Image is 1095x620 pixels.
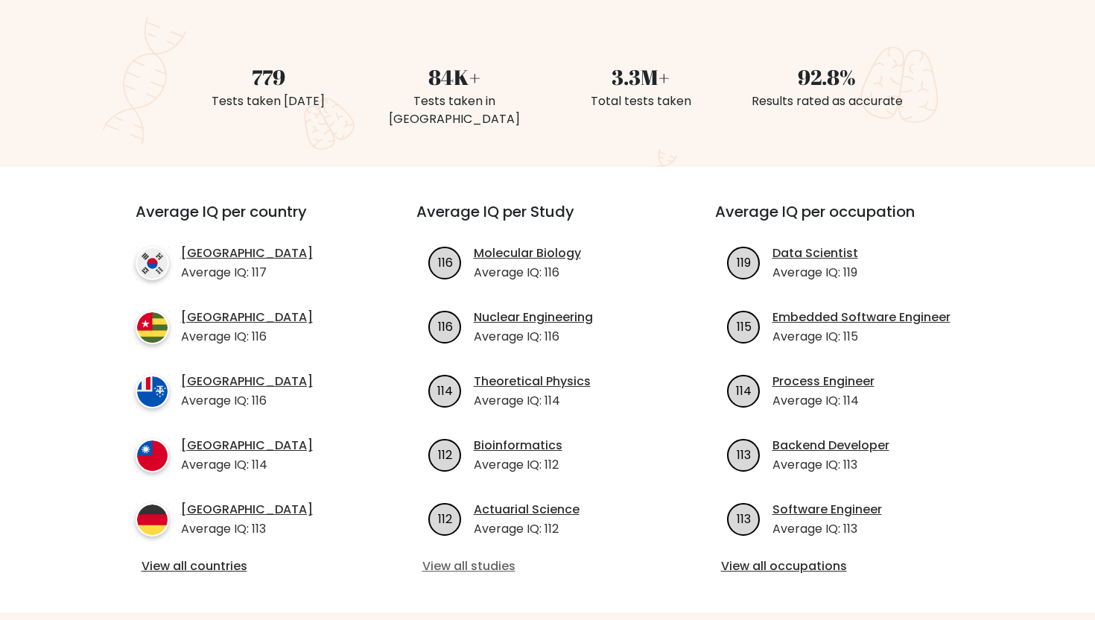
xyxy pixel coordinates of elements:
[556,92,725,110] div: Total tests taken
[181,309,313,326] a: [GEOGRAPHIC_DATA]
[474,264,581,282] p: Average IQ: 116
[772,264,858,282] p: Average IQ: 119
[437,382,453,399] text: 114
[737,510,751,527] text: 113
[181,520,313,538] p: Average IQ: 113
[772,328,950,346] p: Average IQ: 115
[438,446,452,463] text: 112
[556,61,725,92] div: 3.3M+
[474,309,593,326] a: Nuclear Engineering
[737,446,751,463] text: 113
[136,203,363,238] h3: Average IQ per country
[736,382,752,399] text: 114
[474,392,591,410] p: Average IQ: 114
[181,244,313,262] a: [GEOGRAPHIC_DATA]
[370,61,539,92] div: 84K+
[737,253,751,271] text: 119
[184,61,352,92] div: 779
[772,456,889,474] p: Average IQ: 113
[136,311,169,344] img: country
[181,373,313,390] a: [GEOGRAPHIC_DATA]
[474,437,562,455] a: Bioinformatics
[181,264,313,282] p: Average IQ: 117
[181,456,313,474] p: Average IQ: 114
[136,247,169,280] img: country
[184,92,352,110] div: Tests taken [DATE]
[772,244,858,262] a: Data Scientist
[416,203,679,238] h3: Average IQ per Study
[136,503,169,537] img: country
[181,501,313,519] a: [GEOGRAPHIC_DATA]
[422,557,673,575] a: View all studies
[772,520,882,538] p: Average IQ: 113
[743,92,911,110] div: Results rated as accurate
[474,328,593,346] p: Average IQ: 116
[772,501,882,519] a: Software Engineer
[474,373,591,390] a: Theoretical Physics
[142,557,357,575] a: View all countries
[136,439,169,472] img: country
[437,253,452,271] text: 116
[370,92,539,128] div: Tests taken in [GEOGRAPHIC_DATA]
[736,317,751,335] text: 115
[474,244,581,262] a: Molecular Biology
[136,375,169,408] img: country
[181,328,313,346] p: Average IQ: 116
[438,510,452,527] text: 112
[743,61,911,92] div: 92.8%
[474,520,580,538] p: Average IQ: 112
[181,437,313,455] a: [GEOGRAPHIC_DATA]
[474,501,580,519] a: Actuarial Science
[772,309,950,326] a: Embedded Software Engineer
[715,203,978,238] h3: Average IQ per occupation
[181,392,313,410] p: Average IQ: 116
[772,392,875,410] p: Average IQ: 114
[772,373,875,390] a: Process Engineer
[721,557,972,575] a: View all occupations
[474,456,562,474] p: Average IQ: 112
[437,317,452,335] text: 116
[772,437,889,455] a: Backend Developer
